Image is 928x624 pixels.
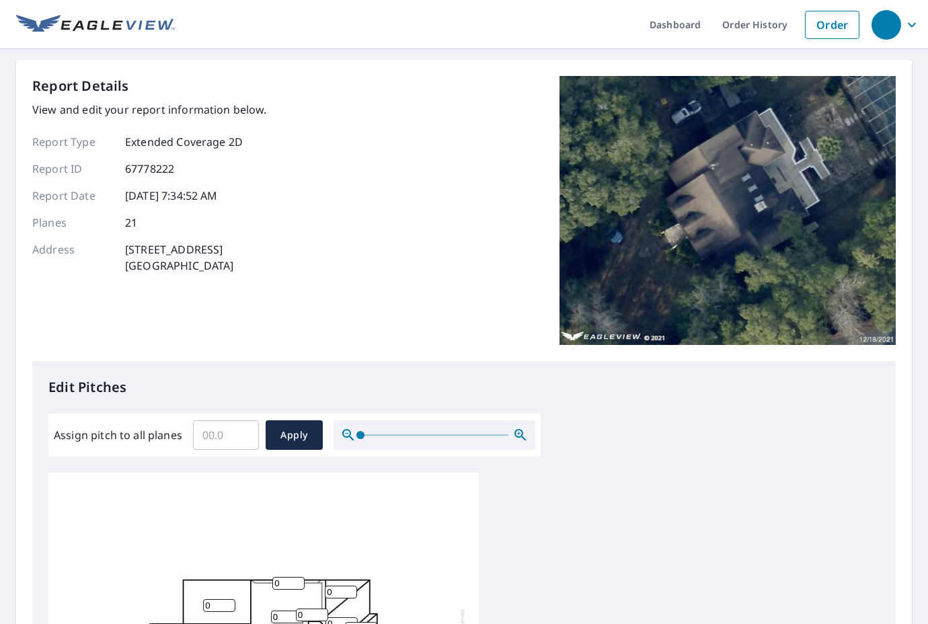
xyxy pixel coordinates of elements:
[125,188,218,204] p: [DATE] 7:34:52 AM
[32,134,113,150] p: Report Type
[125,241,234,274] p: [STREET_ADDRESS] [GEOGRAPHIC_DATA]
[266,420,323,450] button: Apply
[32,188,113,204] p: Report Date
[16,15,175,35] img: EV Logo
[559,76,896,345] img: Top image
[32,102,267,118] p: View and edit your report information below.
[125,134,243,150] p: Extended Coverage 2D
[32,214,113,231] p: Planes
[125,214,137,231] p: 21
[193,416,259,454] input: 00.0
[805,11,859,39] a: Order
[276,427,312,444] span: Apply
[32,161,113,177] p: Report ID
[48,377,880,397] p: Edit Pitches
[32,76,129,96] p: Report Details
[125,161,174,177] p: 67778222
[54,427,182,443] label: Assign pitch to all planes
[32,241,113,274] p: Address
